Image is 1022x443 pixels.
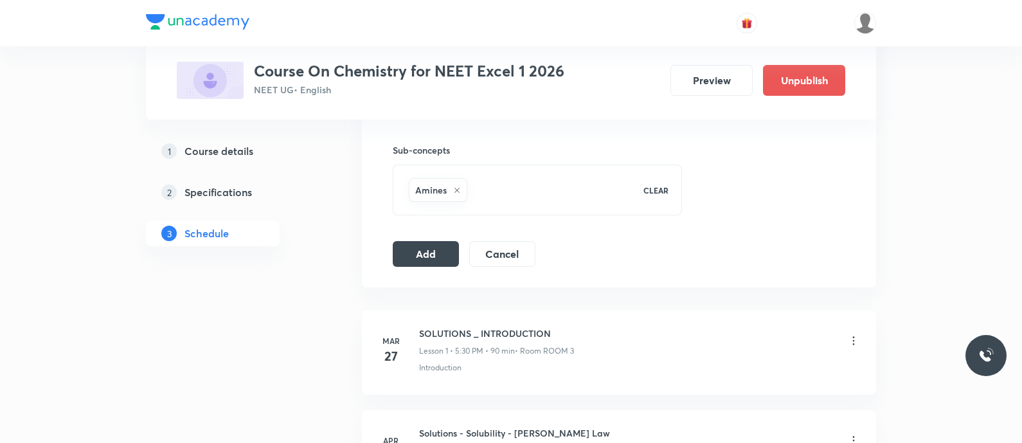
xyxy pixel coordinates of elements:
[161,226,177,241] p: 3
[184,226,229,241] h5: Schedule
[177,62,244,99] img: A5F2E1FD-8EA1-424F-B352-8C48D894D113_plus.png
[763,65,845,96] button: Unpublish
[419,426,610,440] h6: Solutions - Solubility - [PERSON_NAME] Law
[161,185,177,200] p: 2
[254,62,564,80] h3: Course On Chemistry for NEET Excel 1 2026
[737,13,757,33] button: avatar
[378,335,404,347] h6: Mar
[254,83,564,96] p: NEET UG • English
[378,347,404,366] h4: 27
[643,185,668,196] p: CLEAR
[419,362,462,374] p: Introduction
[184,185,252,200] h5: Specifications
[741,17,753,29] img: avatar
[419,327,574,340] h6: SOLUTIONS _ INTRODUCTION
[393,241,459,267] button: Add
[469,241,535,267] button: Cancel
[146,14,249,33] a: Company Logo
[419,345,515,357] p: Lesson 1 • 5:30 PM • 90 min
[393,143,682,157] h6: Sub-concepts
[978,348,994,363] img: ttu
[515,345,574,357] p: • Room ROOM 3
[415,183,447,197] h6: Amines
[146,179,321,205] a: 2Specifications
[854,12,876,34] img: P Antony
[670,65,753,96] button: Preview
[146,138,321,164] a: 1Course details
[161,143,177,159] p: 1
[146,14,249,30] img: Company Logo
[184,143,253,159] h5: Course details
